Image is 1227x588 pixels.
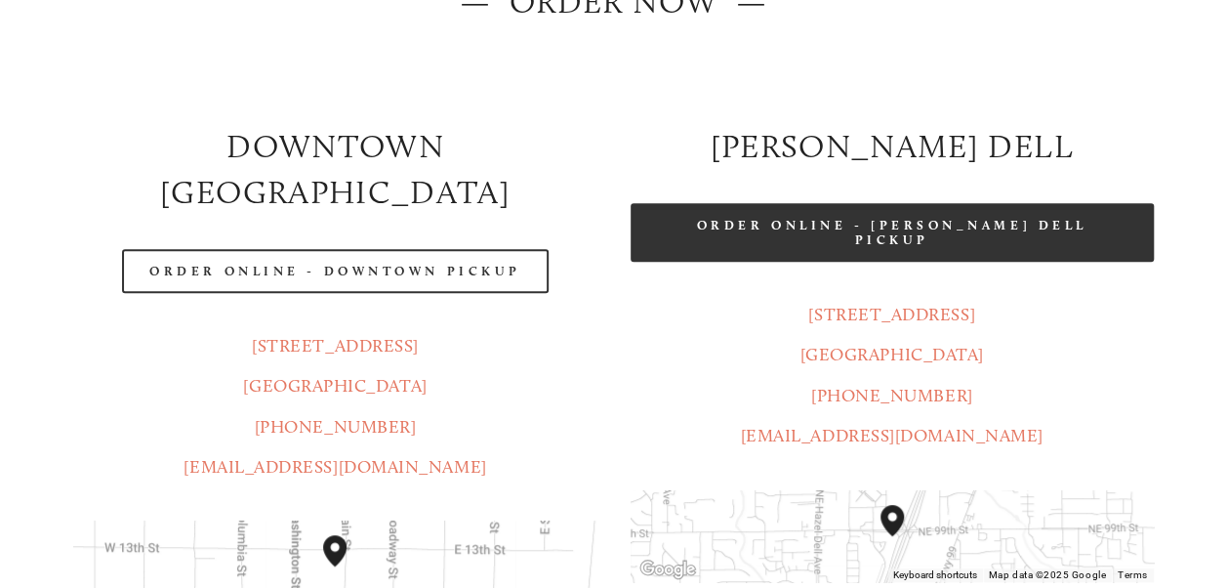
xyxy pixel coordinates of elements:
img: Google [635,557,700,582]
h2: [PERSON_NAME] DELL [631,124,1154,170]
button: Keyboard shortcuts [893,568,977,582]
a: [GEOGRAPHIC_DATA] [799,344,983,365]
a: Order Online - [PERSON_NAME] Dell Pickup [631,203,1154,262]
a: Open this area in Google Maps (opens a new window) [635,557,700,582]
a: [PHONE_NUMBER] [255,416,417,438]
a: [STREET_ADDRESS] [808,304,975,325]
a: [EMAIL_ADDRESS][DOMAIN_NAME] [184,456,486,478]
a: [EMAIL_ADDRESS][DOMAIN_NAME] [740,425,1043,446]
span: Map data ©2025 Google [989,569,1106,580]
a: Terms [1118,569,1148,580]
div: Amaro's Table 816 Northeast 98th Circle Vancouver, WA, 98665, United States [873,497,935,575]
a: [GEOGRAPHIC_DATA] [243,375,427,397]
a: Order Online - Downtown pickup [122,249,549,293]
h2: Downtown [GEOGRAPHIC_DATA] [73,124,596,216]
a: [STREET_ADDRESS] [252,335,419,357]
a: [PHONE_NUMBER] [811,385,973,406]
